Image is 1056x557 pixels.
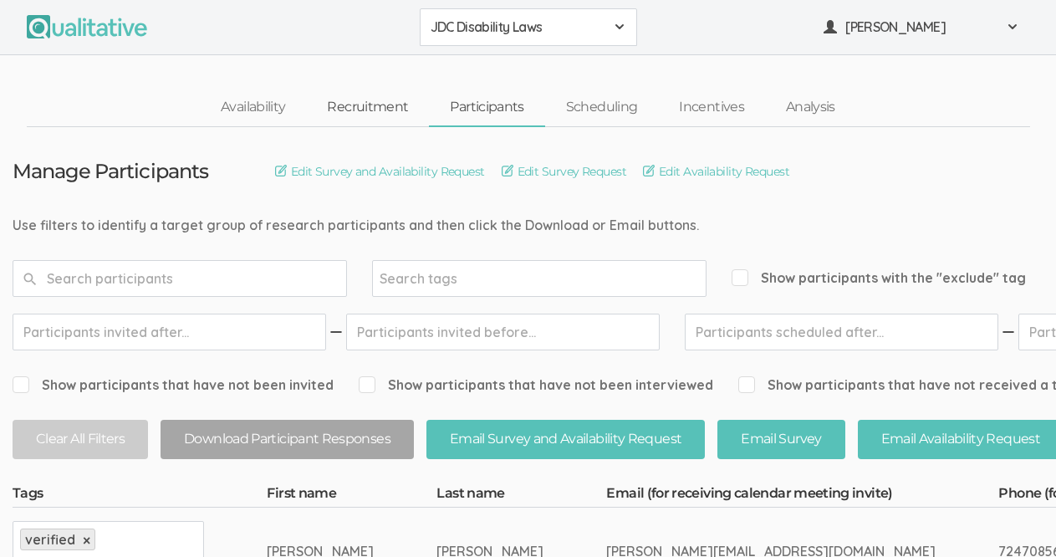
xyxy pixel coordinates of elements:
[380,268,484,289] input: Search tags
[765,89,856,125] a: Analysis
[161,420,414,459] button: Download Participant Responses
[429,89,544,125] a: Participants
[545,89,659,125] a: Scheduling
[685,314,998,350] input: Participants scheduled after...
[328,314,344,350] img: dash.svg
[83,534,90,548] a: ×
[346,314,660,350] input: Participants invited before...
[275,162,485,181] a: Edit Survey and Availability Request
[25,531,75,548] span: verified
[359,376,713,395] span: Show participants that have not been interviewed
[13,376,334,395] span: Show participants that have not been invited
[1000,314,1017,350] img: dash.svg
[658,89,765,125] a: Incentives
[426,420,705,459] button: Email Survey and Availability Request
[717,420,844,459] button: Email Survey
[431,18,605,37] span: JDC Disability Laws
[13,314,326,350] input: Participants invited after...
[732,268,1026,288] span: Show participants with the "exclude" tag
[606,484,998,508] th: Email (for receiving calendar meeting invite)
[13,484,267,508] th: Tags
[813,8,1030,46] button: [PERSON_NAME]
[420,8,637,46] button: JDC Disability Laws
[13,420,148,459] button: Clear All Filters
[13,161,208,182] h3: Manage Participants
[13,260,347,297] input: Search participants
[972,477,1056,557] iframe: Chat Widget
[502,162,626,181] a: Edit Survey Request
[200,89,306,125] a: Availability
[845,18,996,37] span: [PERSON_NAME]
[643,162,789,181] a: Edit Availability Request
[436,484,606,508] th: Last name
[306,89,429,125] a: Recruitment
[267,484,436,508] th: First name
[27,15,147,38] img: Qualitative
